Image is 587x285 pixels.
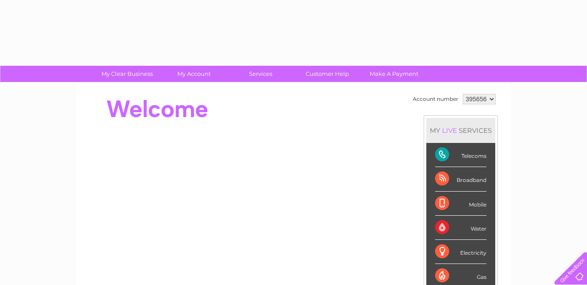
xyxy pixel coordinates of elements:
div: LIVE [440,126,459,135]
div: Electricity [435,240,486,264]
div: MY SERVICES [426,118,495,143]
a: My Account [158,66,230,82]
div: Telecoms [435,143,486,167]
td: Account number [411,92,461,107]
div: Broadband [435,167,486,191]
a: My Clear Business [91,66,163,82]
div: Water [435,216,486,240]
div: Mobile [435,192,486,216]
a: Services [224,66,297,82]
a: Make A Payment [358,66,430,82]
a: Customer Help [291,66,364,82]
